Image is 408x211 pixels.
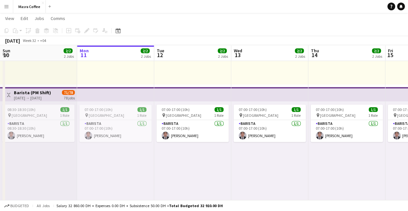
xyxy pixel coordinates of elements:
span: 1/1 [137,107,146,112]
div: 2 Jobs [64,54,74,59]
app-job-card: 07:00-17:00 (10h)1/1 [GEOGRAPHIC_DATA]1 RoleBarista1/107:00-17:00 (10h)[PERSON_NAME] [156,105,229,142]
span: Edit [21,15,28,21]
span: [GEOGRAPHIC_DATA] [166,113,201,118]
span: 1/1 [60,107,69,112]
a: Comms [48,14,68,23]
app-card-role: Barista1/107:00-17:00 (10h)[PERSON_NAME] [79,120,152,142]
div: [DATE] [5,37,20,44]
span: 15 [387,51,393,59]
app-card-role: Barista1/108:30-18:30 (10h)[PERSON_NAME] [2,120,75,142]
span: 2/2 [295,48,304,53]
span: Budgeted [10,204,29,208]
span: Sun [3,48,10,54]
span: 07:00-17:00 (10h) [85,107,113,112]
div: 2 Jobs [295,54,305,59]
div: 2 Jobs [372,54,382,59]
span: Thu [311,48,319,54]
span: 1 Role [60,113,69,118]
span: [GEOGRAPHIC_DATA] [243,113,278,118]
span: Mon [80,48,89,54]
span: 07:00-17:00 (10h) [316,107,344,112]
app-job-card: 07:00-17:00 (10h)1/1 [GEOGRAPHIC_DATA]1 RoleBarista1/107:00-17:00 (10h)[PERSON_NAME] [311,105,383,142]
div: Salary 32 860.00 DH + Expenses 0.00 DH + Subsistence 50.00 DH = [56,203,223,208]
span: 11 [79,51,89,59]
span: Week 32 [21,38,37,43]
span: [GEOGRAPHIC_DATA] [89,113,124,118]
a: Edit [18,14,31,23]
span: 07:00-17:00 (10h) [239,107,267,112]
app-card-role: Barista1/107:00-17:00 (10h)[PERSON_NAME] [156,120,229,142]
span: [GEOGRAPHIC_DATA] [12,113,47,118]
span: View [5,15,14,21]
span: Wed [234,48,242,54]
span: [GEOGRAPHIC_DATA] [320,113,355,118]
div: +04 [40,38,46,43]
span: Comms [51,15,65,21]
span: 71/78 [62,90,75,95]
span: 1 Role [214,113,224,118]
span: 1/1 [369,107,378,112]
app-job-card: 08:30-18:30 (10h)1/1 [GEOGRAPHIC_DATA]1 RoleBarista1/108:30-18:30 (10h)[PERSON_NAME] [2,105,75,142]
span: All jobs [35,203,51,208]
app-card-role: Barista1/107:00-17:00 (10h)[PERSON_NAME] [311,120,383,142]
div: [DATE] → [DATE] [14,95,51,100]
app-job-card: 07:00-17:00 (10h)1/1 [GEOGRAPHIC_DATA]1 RoleBarista1/107:00-17:00 (10h)[PERSON_NAME] [79,105,152,142]
span: Jobs [35,15,44,21]
a: View [3,14,17,23]
span: 14 [310,51,319,59]
span: 08:30-18:30 (10h) [7,107,35,112]
span: 1 Role [368,113,378,118]
span: 2/2 [372,48,381,53]
button: Masra Coffee [13,0,46,13]
span: 1/1 [292,107,301,112]
h3: Barista (PM Shift) [14,90,51,95]
span: Total Budgeted 32 910.00 DH [169,203,223,208]
a: Jobs [32,14,47,23]
span: 1 Role [291,113,301,118]
span: 2/2 [64,48,73,53]
span: 1/1 [214,107,224,112]
div: 78 jobs [64,95,75,100]
span: 07:00-17:00 (10h) [162,107,190,112]
span: 13 [233,51,242,59]
span: 1 Role [137,113,146,118]
span: Tue [157,48,164,54]
span: 2/2 [141,48,150,53]
span: Fri [388,48,393,54]
span: 2/2 [218,48,227,53]
button: Budgeted [3,202,30,209]
app-job-card: 07:00-17:00 (10h)1/1 [GEOGRAPHIC_DATA]1 RoleBarista1/107:00-17:00 (10h)[PERSON_NAME] [234,105,306,142]
span: 10 [2,51,10,59]
span: 12 [156,51,164,59]
div: 2 Jobs [141,54,151,59]
div: 2 Jobs [218,54,228,59]
app-card-role: Barista1/107:00-17:00 (10h)[PERSON_NAME] [234,120,306,142]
